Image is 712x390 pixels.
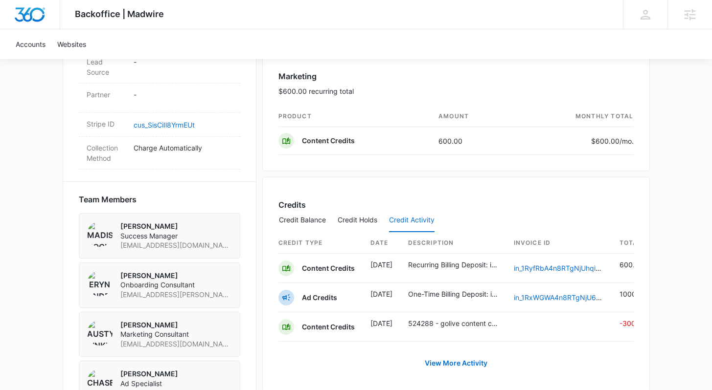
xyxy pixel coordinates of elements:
p: [DATE] [370,260,392,270]
p: -300.00 [620,318,647,328]
a: in_1RxWGWA4n8RTgNjU6BVyI37q [514,293,623,302]
th: monthly total [514,106,634,127]
img: Madison Hocknell [87,221,113,247]
p: Content Credits [302,263,355,273]
span: [EMAIL_ADDRESS][PERSON_NAME][DOMAIN_NAME] [120,290,232,300]
span: Backoffice | Madwire [75,9,164,19]
p: [PERSON_NAME] [120,369,232,379]
p: 600.00 [620,260,647,270]
th: Date [363,233,400,254]
th: amount [431,106,514,127]
th: Total [612,233,647,254]
p: 1000.00 [620,289,647,299]
a: Websites [51,29,92,59]
p: [PERSON_NAME] [120,320,232,330]
p: - [134,89,232,100]
dt: Partner [87,89,126,100]
button: Credit Balance [279,209,326,232]
p: 524288 - golive content creation [internal only] [408,318,498,328]
h3: Marketing [278,70,354,82]
a: in_1RyfRbA4n8RTgNjUhqizA5yX [514,264,617,272]
p: $600.00 [588,136,634,146]
th: Invoice ID [506,233,612,254]
dt: Lead Source [87,57,126,77]
img: Austyn Binkly [87,320,113,346]
button: Credit Holds [338,209,377,232]
p: [DATE] [370,289,392,299]
p: [PERSON_NAME] [120,221,232,231]
div: Collection MethodCharge Automatically [79,137,240,170]
span: /mo. [620,137,634,145]
span: Marketing Consultant [120,329,232,339]
th: Description [400,233,506,254]
p: [PERSON_NAME] [120,271,232,281]
img: Eryn Anderson [87,271,113,296]
p: [DATE] [370,318,392,328]
a: Accounts [10,29,51,59]
dt: Stripe ID [87,119,126,129]
span: [EMAIL_ADDRESS][DOMAIN_NAME] [120,339,232,349]
span: [EMAIL_ADDRESS][DOMAIN_NAME] [120,240,232,250]
div: Partner- [79,84,240,113]
p: $600.00 recurring total [278,86,354,96]
div: Stripe IDcus_SisCiIl8YrmEUt [79,113,240,137]
a: cus_SisCiIl8YrmEUt [134,121,195,129]
a: View More Activity [415,351,497,375]
p: Content Credits [302,322,355,332]
span: Team Members [79,194,137,205]
p: One-Time Billing Deposit: in_1RxWGWA4n8RTgNjU6BVyI37q [408,289,498,299]
th: Credit Type [278,233,363,254]
h3: Credits [278,199,306,211]
p: - [134,57,232,67]
p: Charge Automatically [134,143,232,153]
p: Recurring Billing Deposit: in_1RyfRbA4n8RTgNjUhqizA5yX [408,260,498,270]
td: 600.00 [431,127,514,155]
span: Ad Specialist [120,379,232,389]
span: Onboarding Consultant [120,280,232,290]
div: Lead Source- [79,51,240,84]
span: Success Manager [120,231,232,241]
th: product [278,106,431,127]
p: Ad Credits [302,293,337,303]
dt: Collection Method [87,143,126,163]
button: Credit Activity [389,209,435,232]
p: Content Credits [302,136,355,146]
